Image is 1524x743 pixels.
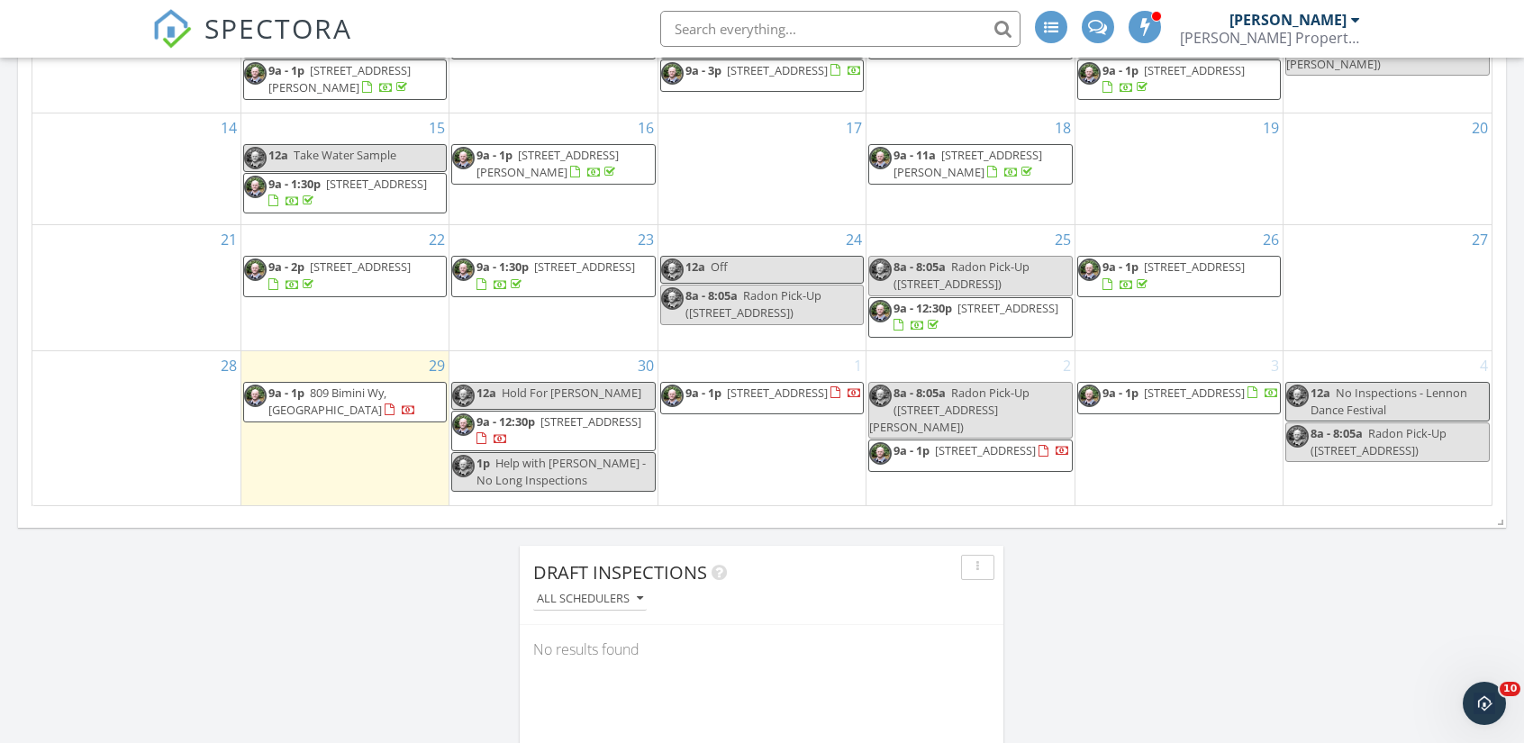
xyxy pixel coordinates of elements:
a: 9a - 1p [STREET_ADDRESS] [1077,59,1281,100]
a: Go to September 19, 2025 [1259,113,1283,142]
td: Go to September 24, 2025 [658,225,866,350]
a: 9a - 2p [STREET_ADDRESS] [268,258,411,292]
a: Go to September 22, 2025 [425,225,449,254]
span: 9a - 1p [1102,62,1138,78]
img: levi.jpg [244,258,267,281]
a: Go to September 21, 2025 [217,225,240,254]
img: levi.jpg [1078,258,1101,281]
span: No Inspections - Lennon Dance Festival [1311,385,1467,418]
a: Go to October 4, 2025 [1476,351,1492,380]
td: Go to October 1, 2025 [658,350,866,507]
span: 10 [1500,682,1520,696]
img: levi.jpg [452,258,475,281]
img: levi.jpg [244,385,267,407]
a: Go to September 17, 2025 [842,113,866,142]
span: 9a - 1p [1102,385,1138,401]
span: [STREET_ADDRESS] [1144,385,1245,401]
span: [STREET_ADDRESS] [1144,258,1245,275]
td: Go to September 17, 2025 [658,113,866,225]
span: 12a [1311,385,1330,401]
div: No results found [520,625,1003,674]
span: 12a [685,258,705,275]
span: Radon Pick-Up ([STREET_ADDRESS]) [1311,425,1447,458]
a: 9a - 1:30p [STREET_ADDRESS] [451,256,655,296]
a: 9a - 11a [STREET_ADDRESS][PERSON_NAME] [868,144,1072,185]
td: Go to September 19, 2025 [1075,113,1283,225]
button: All schedulers [533,587,647,612]
a: Go to September 24, 2025 [842,225,866,254]
span: 9a - 12:30p [476,413,535,430]
a: 9a - 1p 809 Bimini Wy, [GEOGRAPHIC_DATA] [268,385,416,418]
img: levi.jpg [661,287,684,310]
span: 9a - 1p [268,385,304,401]
a: Go to September 29, 2025 [425,351,449,380]
span: [STREET_ADDRESS] [957,300,1058,316]
a: Go to September 30, 2025 [634,351,658,380]
td: Go to September 16, 2025 [449,113,658,225]
a: Go to September 20, 2025 [1468,113,1492,142]
span: 9a - 1:30p [268,176,321,192]
span: [STREET_ADDRESS] [326,176,427,192]
a: 9a - 1p [STREET_ADDRESS] [1077,382,1281,414]
span: [STREET_ADDRESS][PERSON_NAME] [476,147,619,180]
span: 809 Bimini Wy, [GEOGRAPHIC_DATA] [268,385,386,418]
img: levi.jpg [1286,425,1309,448]
span: [STREET_ADDRESS] [727,385,828,401]
a: Go to September 18, 2025 [1051,113,1075,142]
span: 8a - 8:05a [685,287,738,304]
span: 9a - 1p [1102,258,1138,275]
span: 9a - 11a [894,147,936,163]
a: Go to October 3, 2025 [1267,351,1283,380]
span: [STREET_ADDRESS] [727,62,828,78]
span: [STREET_ADDRESS][PERSON_NAME] [894,147,1042,180]
span: [STREET_ADDRESS] [534,258,635,275]
a: Go to September 16, 2025 [634,113,658,142]
a: 9a - 1p [STREET_ADDRESS] [868,439,1072,472]
a: Go to September 23, 2025 [634,225,658,254]
a: 9a - 1p 809 Bimini Wy, [GEOGRAPHIC_DATA] [243,382,447,422]
span: 9a - 1p [476,147,513,163]
img: levi.jpg [661,385,684,407]
span: 9a - 1p [268,62,304,78]
img: levi.jpg [452,455,475,477]
span: [STREET_ADDRESS] [1144,62,1245,78]
a: 9a - 1p [STREET_ADDRESS] [1102,62,1245,95]
a: SPECTORA [152,24,352,62]
td: Go to October 3, 2025 [1075,350,1283,507]
td: Go to September 14, 2025 [32,113,240,225]
td: Go to September 26, 2025 [1075,225,1283,350]
a: 9a - 1p [STREET_ADDRESS] [685,385,862,401]
iframe: Intercom live chat [1463,682,1506,725]
td: Go to September 30, 2025 [449,350,658,507]
td: Go to September 27, 2025 [1284,225,1492,350]
a: 9a - 1p [STREET_ADDRESS] [1077,256,1281,296]
img: levi.jpg [869,300,892,322]
span: Hold For [PERSON_NAME] [502,385,641,401]
span: 8a - 8:05a [894,258,946,275]
span: Take Water Sample [294,147,396,163]
td: Go to September 28, 2025 [32,350,240,507]
td: Go to September 25, 2025 [866,225,1075,350]
img: levi.jpg [452,385,475,407]
td: Go to September 22, 2025 [240,225,449,350]
div: Sheldahl Property Inspections [1180,29,1360,47]
a: 9a - 1p [STREET_ADDRESS] [1102,385,1279,401]
span: 8a - 8:05a [894,385,946,401]
img: The Best Home Inspection Software - Spectora [152,9,192,49]
a: Go to September 14, 2025 [217,113,240,142]
a: Go to September 15, 2025 [425,113,449,142]
a: 9a - 1p [STREET_ADDRESS] [1102,258,1245,292]
a: 9a - 12:30p [STREET_ADDRESS] [451,411,655,451]
span: 9a - 2p [268,258,304,275]
img: levi.jpg [244,147,267,169]
img: levi.jpg [869,385,892,407]
img: levi.jpg [661,62,684,85]
img: levi.jpg [869,442,892,465]
td: Go to October 4, 2025 [1284,350,1492,507]
img: levi.jpg [244,62,267,85]
a: 9a - 3p [STREET_ADDRESS] [685,62,862,78]
img: levi.jpg [1286,385,1309,407]
span: 8a - 8:05a [1311,425,1363,441]
span: [STREET_ADDRESS] [540,413,641,430]
a: 9a - 2p [STREET_ADDRESS] [243,256,447,296]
